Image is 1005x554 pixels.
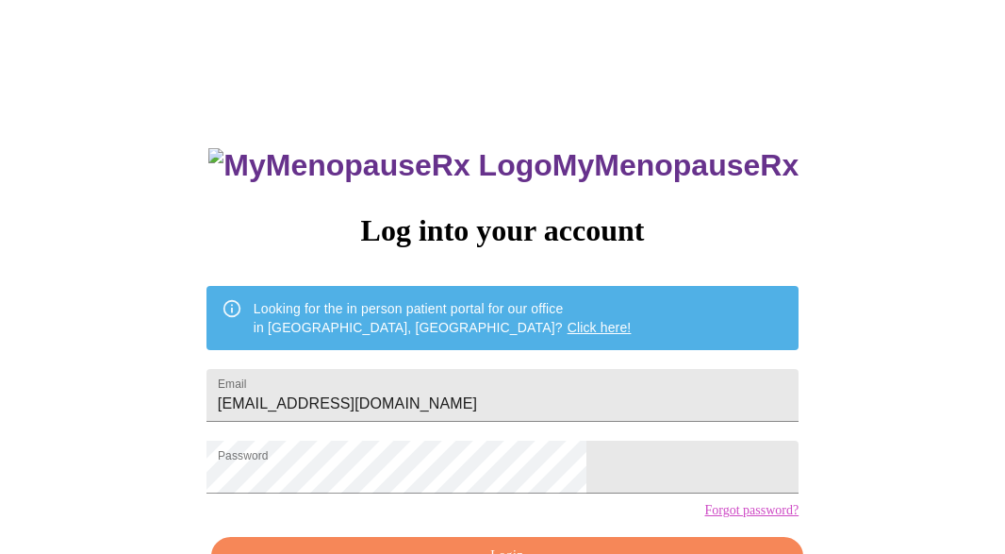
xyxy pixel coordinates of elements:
[208,148,552,183] img: MyMenopauseRx Logo
[254,292,632,344] div: Looking for the in person patient portal for our office in [GEOGRAPHIC_DATA], [GEOGRAPHIC_DATA]?
[206,213,799,248] h3: Log into your account
[568,320,632,335] a: Click here!
[704,503,799,518] a: Forgot password?
[208,148,799,183] h3: MyMenopauseRx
